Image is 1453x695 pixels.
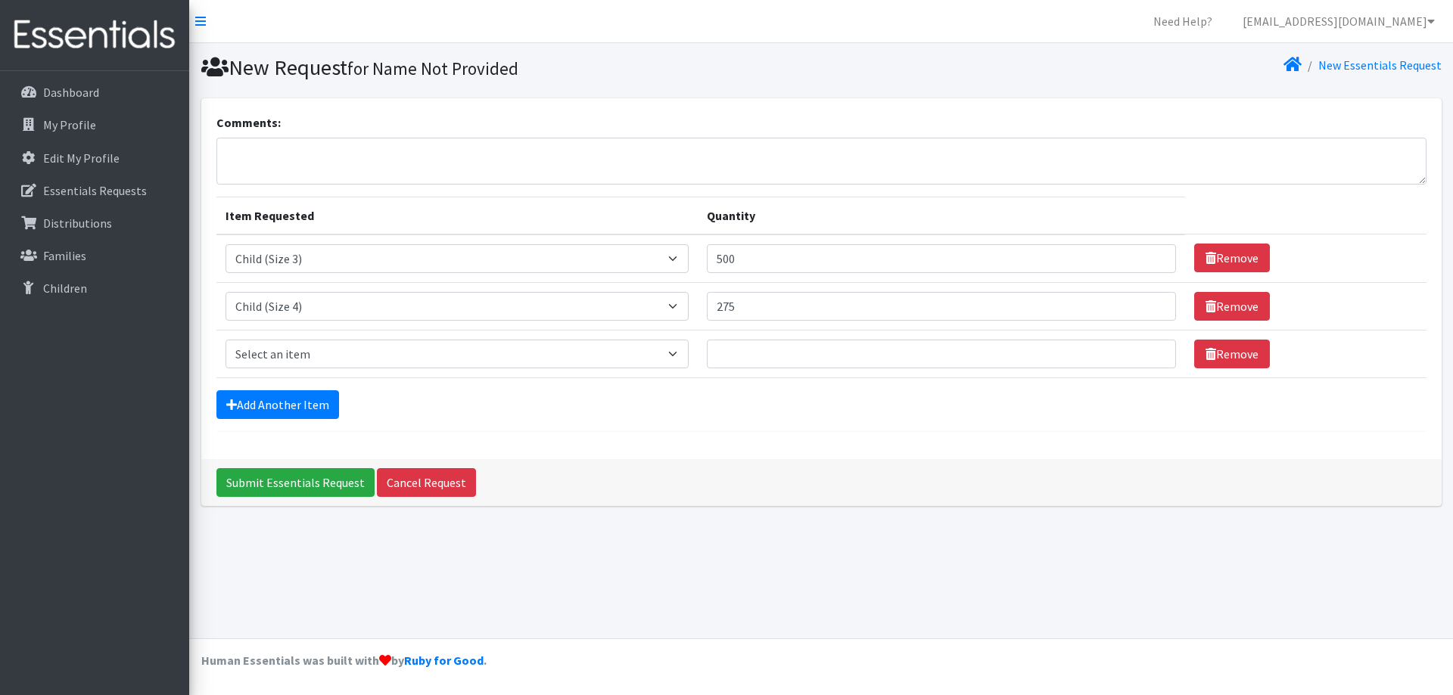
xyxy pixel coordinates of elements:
[6,208,183,238] a: Distributions
[377,468,476,497] a: Cancel Request
[6,240,183,271] a: Families
[1141,6,1224,36] a: Need Help?
[43,117,96,132] p: My Profile
[347,57,518,79] small: for Name Not Provided
[6,175,183,206] a: Essentials Requests
[1318,57,1442,73] a: New Essentials Request
[6,143,183,173] a: Edit My Profile
[6,273,183,303] a: Children
[43,85,99,100] p: Dashboard
[698,197,1185,234] th: Quantity
[1231,6,1447,36] a: [EMAIL_ADDRESS][DOMAIN_NAME]
[6,10,183,61] img: HumanEssentials
[216,113,281,132] label: Comments:
[216,468,375,497] input: Submit Essentials Request
[43,248,86,263] p: Families
[43,216,112,231] p: Distributions
[43,150,120,166] p: Edit My Profile
[6,110,183,140] a: My Profile
[201,54,816,81] h1: New Request
[1194,244,1270,272] a: Remove
[1194,292,1270,321] a: Remove
[216,197,698,234] th: Item Requested
[404,653,484,668] a: Ruby for Good
[216,390,339,419] a: Add Another Item
[43,281,87,296] p: Children
[43,183,147,198] p: Essentials Requests
[1194,340,1270,368] a: Remove
[6,77,183,107] a: Dashboard
[201,653,487,668] strong: Human Essentials was built with by .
